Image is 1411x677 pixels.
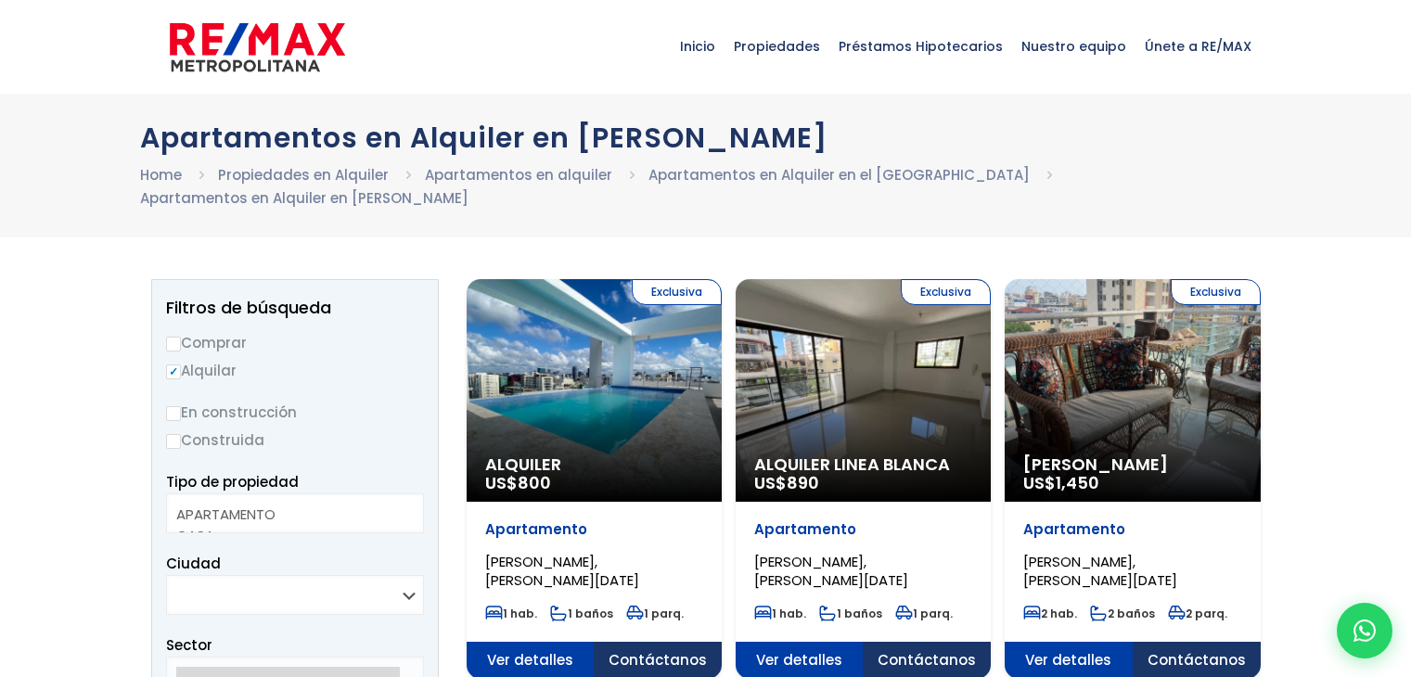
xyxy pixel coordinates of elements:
option: APARTAMENTO [176,504,400,525]
span: Propiedades [725,19,829,74]
p: Apartamento [485,520,703,539]
option: CASA [176,525,400,546]
h1: Apartamentos en Alquiler en [PERSON_NAME] [140,121,1272,154]
span: 890 [787,471,819,494]
span: 2 baños [1090,606,1155,621]
input: En construcción [166,406,181,421]
input: Comprar [166,337,181,351]
label: Alquilar [166,359,424,382]
span: Tipo de propiedad [166,472,299,492]
label: En construcción [166,401,424,424]
label: Comprar [166,331,424,354]
span: Exclusiva [901,279,991,305]
span: Alquiler Linea Blanca [754,455,972,474]
span: 1,450 [1056,471,1099,494]
span: 1 hab. [485,606,537,621]
span: Únete a RE/MAX [1135,19,1261,74]
span: Ciudad [166,554,221,573]
span: [PERSON_NAME], [PERSON_NAME][DATE] [485,552,639,590]
img: remax-metropolitana-logo [170,19,345,75]
input: Alquilar [166,364,181,379]
span: 1 parq. [626,606,684,621]
span: Exclusiva [1171,279,1261,305]
span: 1 parq. [895,606,953,621]
span: Inicio [671,19,725,74]
span: 1 hab. [754,606,806,621]
span: US$ [1023,471,1099,494]
span: [PERSON_NAME] [1023,455,1241,474]
span: [PERSON_NAME], [PERSON_NAME][DATE] [754,552,908,590]
a: Apartamentos en Alquiler en el [GEOGRAPHIC_DATA] [648,165,1030,185]
span: Exclusiva [632,279,722,305]
h2: Filtros de búsqueda [166,299,424,317]
a: Home [140,165,182,185]
p: Apartamento [1023,520,1241,539]
span: [PERSON_NAME], [PERSON_NAME][DATE] [1023,552,1177,590]
span: US$ [754,471,819,494]
span: 1 baños [550,606,613,621]
span: Alquiler [485,455,703,474]
span: Préstamos Hipotecarios [829,19,1012,74]
a: Apartamentos en alquiler [425,165,612,185]
span: 2 hab. [1023,606,1077,621]
span: 800 [518,471,551,494]
span: Nuestro equipo [1012,19,1135,74]
input: Construida [166,434,181,449]
span: 1 baños [819,606,882,621]
a: Propiedades en Alquiler [218,165,389,185]
a: Apartamentos en Alquiler en [PERSON_NAME] [140,188,468,208]
label: Construida [166,428,424,452]
span: 2 parq. [1168,606,1227,621]
p: Apartamento [754,520,972,539]
span: US$ [485,471,551,494]
span: Sector [166,635,212,655]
